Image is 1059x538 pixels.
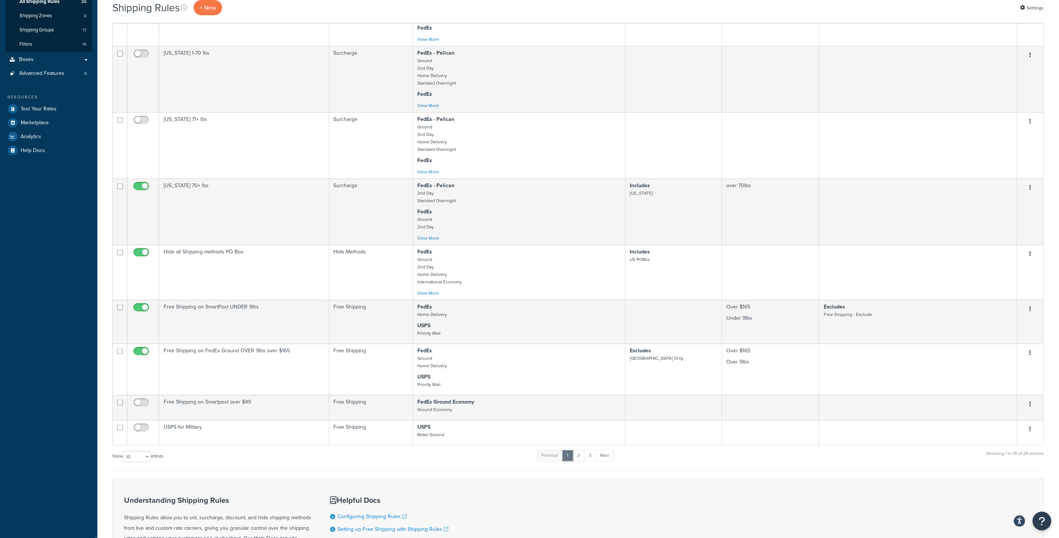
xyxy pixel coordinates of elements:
[562,450,574,461] a: 1
[21,148,45,154] span: Help Docs
[418,431,445,438] small: Retail Ground
[6,53,92,67] a: Boxes
[584,450,596,461] a: 3
[418,256,462,285] small: Ground 2nd Day Home Delivery International Economy
[159,112,329,179] td: [US_STATE] 71+ lbs
[329,179,413,245] td: Surcharge
[82,41,87,48] span: 16
[824,311,872,318] small: Free Shipping - Exclude
[159,179,329,245] td: [US_STATE] 70+ lbs
[6,37,92,51] li: Filters
[418,303,432,311] strong: FedEx
[824,303,845,311] strong: Excludes
[418,190,456,204] small: 2nd Day Standard Overnight
[418,347,432,355] strong: FedEx
[722,344,819,395] td: Over $165
[6,116,92,130] a: Marketplace
[630,355,684,362] small: [GEOGRAPHIC_DATA] Only
[1033,512,1052,531] button: Open Resource Center
[418,90,432,98] strong: FedEx
[84,13,87,19] span: 8
[329,112,413,179] td: Surcharge
[159,420,329,445] td: USPS for Military
[418,24,432,32] strong: FedEx
[722,179,819,245] td: over 70lbs
[329,344,413,395] td: Free Shipping
[21,134,41,140] span: Analytics
[418,423,431,431] strong: USPS
[418,36,439,43] a: View More
[418,57,456,86] small: Ground 2nd Day Home Delivery Standard Overnight
[19,41,32,48] span: Filters
[630,256,650,263] small: US POBox
[6,130,92,143] a: Analytics
[1020,3,1044,13] a: Settings
[596,450,614,461] a: Next
[19,13,52,19] span: Shipping Zones
[6,37,92,51] a: Filters 16
[418,330,441,337] small: Priority Mail
[630,248,650,256] strong: Includes
[6,94,92,100] div: Resources
[6,67,92,80] li: Advanced Features
[21,120,49,126] span: Marketplace
[338,513,407,520] a: Configuring Shipping Rules
[630,347,651,355] strong: Excludes
[329,300,413,344] td: Free Shipping
[418,182,455,189] strong: FedEx - Pelican
[329,46,413,112] td: Surcharge
[6,23,92,37] a: Shipping Groups 13
[630,190,653,197] small: [US_STATE]
[21,106,57,112] span: Test Your Rates
[19,57,34,63] span: Boxes
[159,46,329,112] td: [US_STATE] 1-70 lbs
[727,358,814,366] p: Over 9lbs
[418,168,439,175] a: View More
[84,70,87,77] span: 8
[112,0,180,15] h1: Shipping Rules
[418,398,475,406] strong: FedEx Ground Economy
[418,156,432,164] strong: FedEx
[6,9,92,23] li: Shipping Zones
[418,124,456,153] small: Ground 2nd Day Home Delivery Standard Overnight
[727,314,814,322] p: Under 9lbs
[6,144,92,157] a: Help Docs
[6,23,92,37] li: Shipping Groups
[418,311,447,318] small: Home Delivery
[329,245,413,300] td: Hide Methods
[418,208,432,216] strong: FedEx
[418,373,431,381] strong: USPS
[630,182,650,189] strong: Includes
[573,450,585,461] a: 2
[418,115,455,123] strong: FedEx - Pelican
[330,496,453,504] h3: Helpful Docs
[6,9,92,23] a: Shipping Zones 8
[987,449,1044,465] div: Showing 1 to 10 of 26 entries
[418,248,432,256] strong: FedEx
[6,67,92,80] a: Advanced Features 8
[124,496,311,504] h3: Understanding Shipping Rules
[329,395,413,420] td: Free Shipping
[19,70,64,77] span: Advanced Features
[418,290,439,297] a: View More
[329,420,413,445] td: Free Shipping
[159,245,329,300] td: Hide all Shipping methods PO Box
[418,381,441,388] small: Priority Mail
[418,406,453,413] small: Ground Economy
[159,395,329,420] td: Free Shipping on Smartpost over $49
[418,322,431,329] strong: USPS
[159,344,329,395] td: Free Shipping on FedEx Ground OVER 9lbs over $165
[418,355,447,369] small: Ground Home Delivery
[82,27,87,33] span: 13
[418,235,439,241] a: View More
[159,300,329,344] td: Free Shipping on SmartPost UNDER 9lbs
[722,300,819,344] td: Over $165
[6,102,92,116] a: Test Your Rates
[123,451,151,462] select: Showentries
[19,27,54,33] span: Shipping Groups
